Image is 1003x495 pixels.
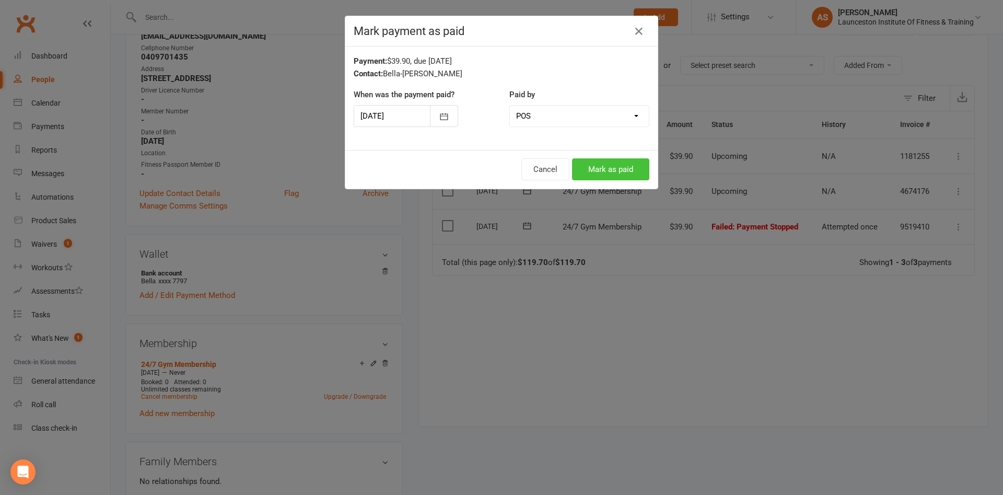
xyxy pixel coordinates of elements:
[354,25,649,38] h4: Mark payment as paid
[521,158,569,180] button: Cancel
[10,459,36,485] div: Open Intercom Messenger
[354,56,387,66] strong: Payment:
[354,69,383,78] strong: Contact:
[354,55,649,67] div: $39.90, due [DATE]
[354,88,454,101] label: When was the payment paid?
[631,23,647,40] button: Close
[354,67,649,80] div: Bella-[PERSON_NAME]
[572,158,649,180] button: Mark as paid
[509,88,535,101] label: Paid by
